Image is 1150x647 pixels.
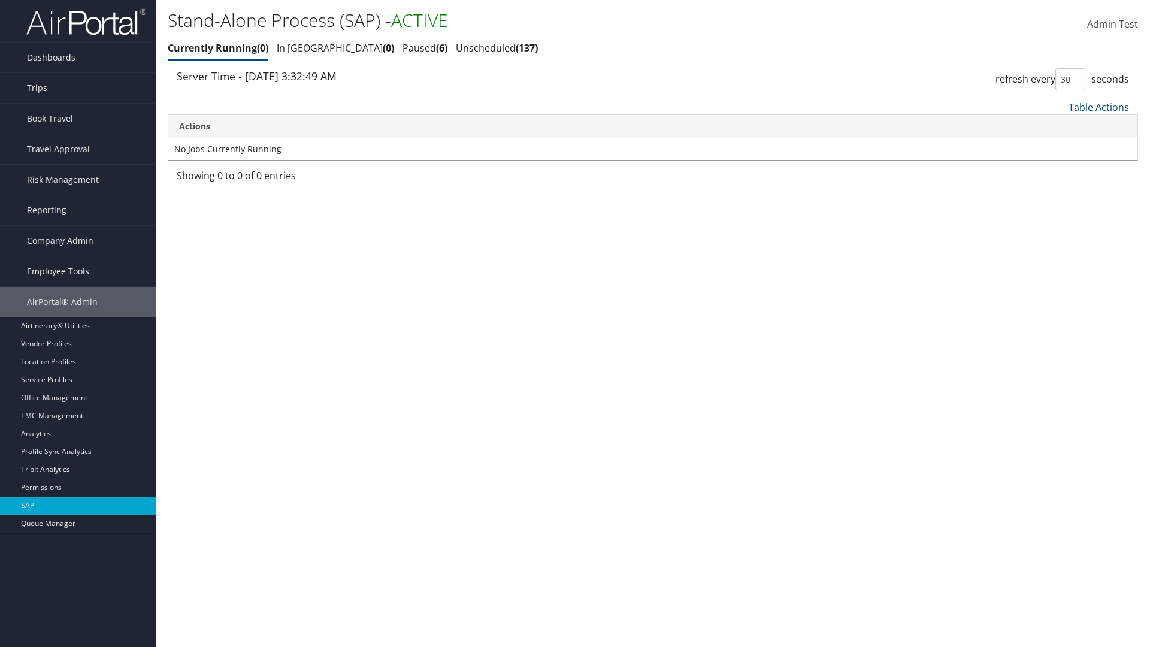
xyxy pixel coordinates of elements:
[995,72,1055,86] span: refresh every
[1087,6,1138,43] a: Admin Test
[26,8,146,36] img: airportal-logo.png
[383,41,394,55] span: 0
[402,41,447,55] a: Paused6
[27,195,66,225] span: Reporting
[1091,72,1129,86] span: seconds
[168,41,268,55] a: Currently Running0
[257,41,268,55] span: 0
[1087,17,1138,31] span: Admin Test
[456,41,538,55] a: Unscheduled137
[27,226,93,256] span: Company Admin
[436,41,447,55] span: 6
[277,41,394,55] a: In [GEOGRAPHIC_DATA]0
[27,256,89,286] span: Employee Tools
[27,165,99,195] span: Risk Management
[177,68,644,84] div: Server Time - [DATE] 3:32:49 AM
[168,115,1137,138] th: Actions
[168,138,1137,160] td: No Jobs Currently Running
[27,134,90,164] span: Travel Approval
[27,104,73,134] span: Book Travel
[27,287,98,317] span: AirPortal® Admin
[391,8,448,32] span: ACTIVE
[1069,101,1129,114] a: Table Actions
[177,168,401,189] div: Showing 0 to 0 of 0 entries
[168,8,815,33] h1: Stand-Alone Process (SAP) -
[27,73,47,103] span: Trips
[27,43,75,72] span: Dashboards
[516,41,538,55] span: 137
